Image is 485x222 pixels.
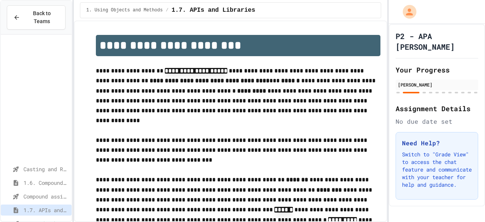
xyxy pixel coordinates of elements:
[396,117,478,126] div: No due date set
[395,3,418,20] div: My Account
[86,7,163,13] span: 1. Using Objects and Methods
[396,103,478,114] h2: Assignment Details
[25,9,59,25] span: Back to Teams
[396,31,478,52] h1: P2 - APA [PERSON_NAME]
[402,151,472,189] p: Switch to "Grade View" to access the chat feature and communicate with your teacher for help and ...
[23,206,69,214] span: 1.7. APIs and Libraries
[23,179,69,187] span: 1.6. Compound Assignment Operators
[398,81,476,88] div: [PERSON_NAME]
[396,65,478,75] h2: Your Progress
[422,159,477,191] iframe: chat widget
[172,6,255,15] span: 1.7. APIs and Libraries
[7,5,66,30] button: Back to Teams
[402,139,472,148] h3: Need Help?
[453,192,477,214] iframe: chat widget
[166,7,168,13] span: /
[23,192,69,200] span: Compound assignment operators - Quiz
[23,165,69,173] span: Casting and Ranges of variables - Quiz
